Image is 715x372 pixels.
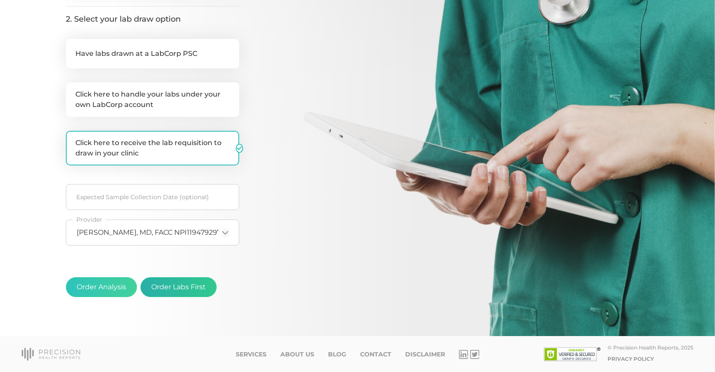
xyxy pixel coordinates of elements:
a: Privacy Policy [608,356,654,362]
img: SSL site seal - click to verify [544,347,601,361]
a: Blog [328,351,346,358]
button: Order Analysis [66,277,137,297]
div: © Precision Health Reports, 2025 [608,344,693,351]
div: Search for option [66,220,239,246]
span: [PERSON_NAME], MD, FACC NPI1194792978 [77,228,225,237]
label: Click here to handle your labs under your own LabCorp account [66,82,239,117]
button: Order Labs First [140,277,217,297]
label: Have labs drawn at a LabCorp PSC [66,39,239,68]
a: Services [236,351,266,358]
label: Click here to receive the lab requisition to draw in your clinic [66,131,239,165]
a: Disclaimer [405,351,445,358]
a: About Us [280,351,314,358]
a: Contact [360,351,391,358]
input: Select date [66,184,239,210]
legend: 2. Select your lab draw option [66,13,239,25]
